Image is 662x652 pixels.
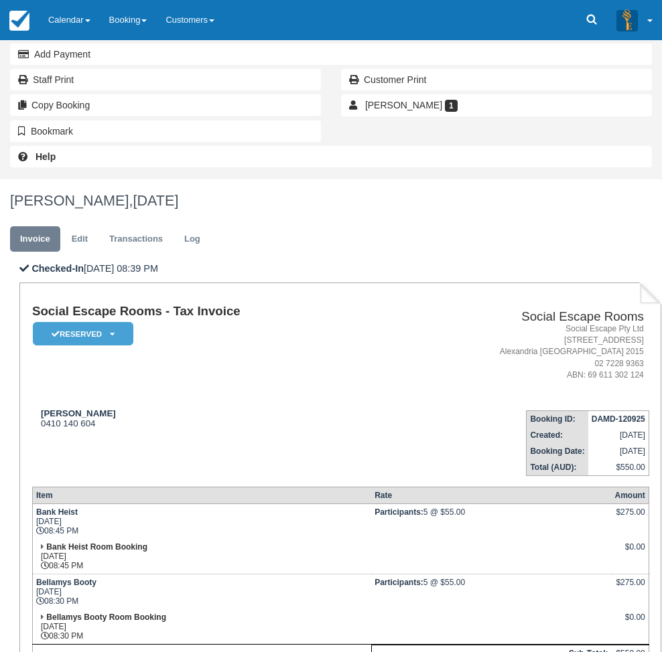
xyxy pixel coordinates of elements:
strong: Participants [375,578,423,587]
td: 5 @ $55.00 [371,503,611,539]
p: [DATE] 08:39 PM [19,262,661,276]
strong: Bellamys Booty [36,578,96,587]
span: [PERSON_NAME] [365,100,442,110]
div: $0.00 [614,613,645,633]
strong: Bank Heist Room Booking [46,542,147,552]
div: $275.00 [614,507,645,527]
th: Rate [371,487,611,503]
div: $0.00 [614,542,645,562]
address: Social Escape Pty Ltd [STREET_ADDRESS] Alexandria [GEOGRAPHIC_DATA] 2015 02 7228 9363 ABN: 69 611... [391,323,644,381]
td: 5 @ $55.00 [371,574,611,609]
td: [DATE] 08:45 PM [32,539,371,574]
a: Staff Print [10,69,321,90]
td: [DATE] 08:30 PM [32,609,371,645]
td: [DATE] [588,427,649,443]
a: [PERSON_NAME] 1 [341,94,652,116]
a: Invoice [10,226,60,252]
strong: DAMD-120925 [592,414,645,424]
button: Copy Booking [10,94,321,116]
img: A3 [616,9,638,31]
em: Reserved [33,322,133,345]
a: Help [10,146,652,167]
button: Add Payment [10,44,652,65]
strong: [PERSON_NAME] [41,408,116,418]
th: Booking Date: [527,443,588,459]
strong: Participants [375,507,423,517]
a: Transactions [99,226,173,252]
h1: Social Escape Rooms - Tax Invoice [32,305,386,319]
img: checkfront-main-nav-mini-logo.png [9,11,29,31]
td: [DATE] 08:30 PM [32,574,371,609]
a: Edit [62,226,98,252]
td: [DATE] 08:45 PM [32,503,371,539]
a: Customer Print [341,69,652,90]
strong: Bellamys Booty Room Booking [46,613,166,622]
b: Help [36,151,56,162]
th: Created: [527,427,588,443]
th: Booking ID: [527,410,588,427]
span: 1 [445,100,458,112]
strong: Bank Heist [36,507,78,517]
h1: [PERSON_NAME], [10,193,652,209]
button: Bookmark [10,120,321,142]
h2: Social Escape Rooms [391,310,644,324]
div: 0410 140 604 [32,408,386,428]
th: Total (AUD): [527,459,588,476]
th: Item [32,487,371,503]
td: [DATE] [588,443,649,459]
td: $550.00 [588,459,649,476]
span: [DATE] [133,192,178,209]
a: Reserved [32,321,129,346]
b: Checked-In [31,263,84,274]
a: Log [174,226,210,252]
th: Amount [611,487,649,503]
div: $275.00 [614,578,645,598]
